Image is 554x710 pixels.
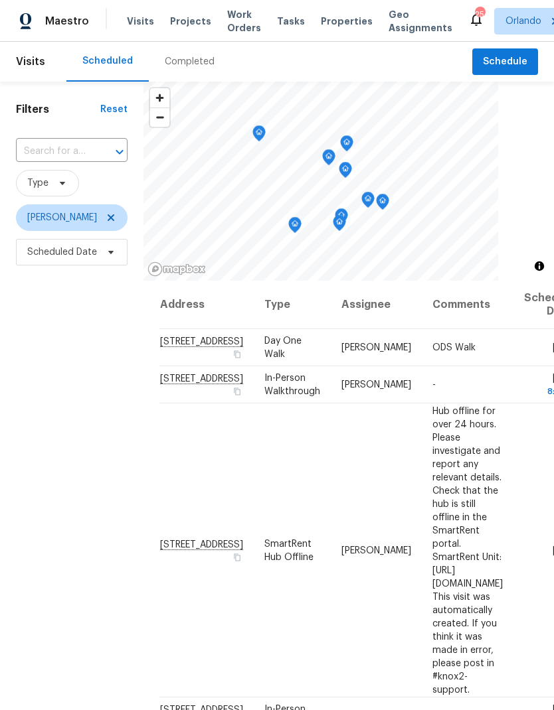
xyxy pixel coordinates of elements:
button: Open [110,143,129,161]
span: Geo Assignments [389,8,452,35]
span: [PERSON_NAME] [341,343,411,352]
span: [PERSON_NAME] [27,211,97,224]
div: Completed [165,55,215,68]
span: Hub offline for over 24 hours. Please investigate and report any relevant details. Check that the... [432,406,503,694]
th: Comments [422,281,513,329]
span: Schedule [483,54,527,70]
span: In-Person Walkthrough [264,374,320,396]
a: Mapbox homepage [147,261,206,277]
span: [PERSON_NAME] [341,545,411,555]
div: Map marker [340,135,353,156]
button: Copy Address [231,348,243,360]
span: SmartRent Hub Offline [264,539,314,561]
div: 25 [475,8,484,21]
span: Visits [127,15,154,28]
button: Zoom in [150,88,169,107]
th: Type [254,281,331,329]
div: Scheduled [82,54,133,68]
button: Toggle attribution [531,258,547,274]
th: Assignee [331,281,422,329]
span: Work Orders [227,8,261,35]
span: Visits [16,47,45,76]
canvas: Map [143,82,498,281]
input: Search for an address... [16,141,90,162]
button: Copy Address [231,551,243,563]
button: Schedule [472,48,538,76]
div: Map marker [288,217,302,238]
h1: Filters [16,103,100,116]
span: ODS Walk [432,343,476,352]
button: Copy Address [231,386,243,397]
span: Maestro [45,15,89,28]
span: [PERSON_NAME] [341,380,411,390]
span: Orlando [506,15,541,28]
span: Type [27,177,48,190]
span: Tasks [277,17,305,26]
span: Scheduled Date [27,246,97,259]
div: Map marker [333,215,346,236]
div: Map marker [361,192,375,212]
div: Map marker [339,162,352,182]
button: Zoom out [150,107,169,127]
div: Reset [100,103,128,116]
div: Map marker [376,194,389,214]
span: Day One Walk [264,336,302,359]
div: Map marker [322,149,335,170]
span: Toggle attribution [535,259,543,273]
div: Map marker [252,125,266,146]
div: Map marker [335,208,348,229]
span: Projects [170,15,211,28]
span: Properties [321,15,373,28]
th: Address [159,281,254,329]
span: - [432,380,436,390]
